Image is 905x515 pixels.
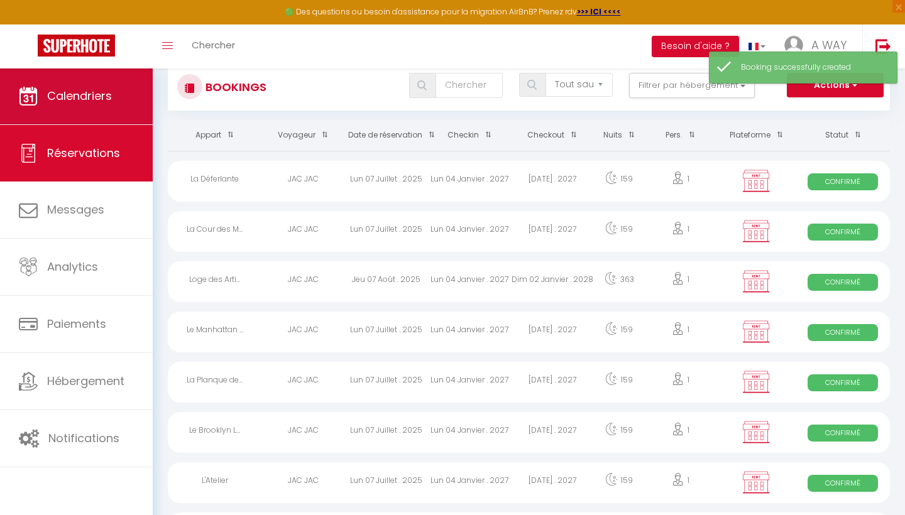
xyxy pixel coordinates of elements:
[875,38,891,54] img: logout
[202,73,266,101] h3: Bookings
[38,35,115,57] img: Super Booking
[577,6,621,17] a: >>> ICI <<<<
[436,73,503,98] input: Chercher
[192,38,235,51] span: Chercher
[811,37,847,53] span: A WAY
[796,120,890,151] th: Sort by status
[652,36,739,57] button: Besoin d'aide ?
[168,120,261,151] th: Sort by rentals
[716,120,796,151] th: Sort by channel
[741,62,884,73] div: Booking successfully created
[345,120,428,151] th: Sort by booking date
[47,145,120,161] span: Réservations
[47,316,106,332] span: Paiements
[48,430,119,446] span: Notifications
[644,120,716,151] th: Sort by people
[261,120,344,151] th: Sort by guest
[47,259,98,274] span: Analytics
[182,24,244,68] a: Chercher
[428,120,511,151] th: Sort by checkin
[787,73,884,98] button: Actions
[511,120,594,151] th: Sort by checkout
[594,120,644,151] th: Sort by nights
[629,73,755,98] button: Filtrer par hébergement
[47,373,124,389] span: Hébergement
[784,36,803,55] img: ...
[775,24,862,68] a: ... A WAY
[47,88,112,104] span: Calendriers
[47,202,104,217] span: Messages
